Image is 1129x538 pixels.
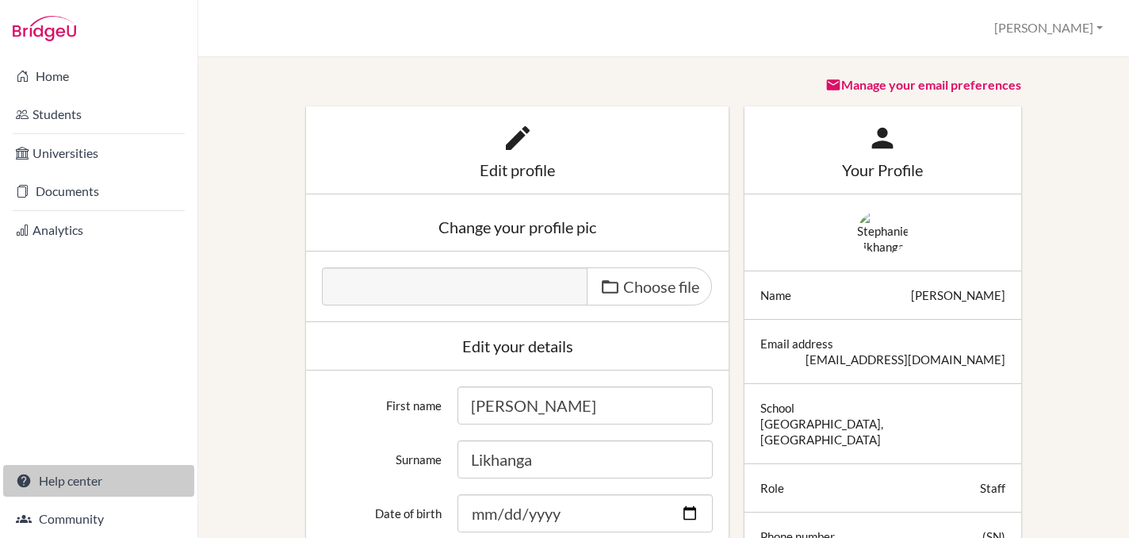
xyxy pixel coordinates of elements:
div: [EMAIL_ADDRESS][DOMAIN_NAME] [806,352,1005,367]
a: Analytics [3,214,194,246]
a: Help center [3,465,194,497]
a: Home [3,60,194,92]
img: Bridge-U [13,16,76,41]
a: Manage your email preferences [825,77,1021,92]
a: Students [3,98,194,130]
div: Change your profile pic [322,219,713,235]
label: Date of birth [314,494,450,521]
button: [PERSON_NAME] [987,13,1110,43]
div: Your Profile [760,162,1005,178]
img: Stephanie Likhanga [857,210,908,255]
label: First name [314,386,450,413]
div: [GEOGRAPHIC_DATA], [GEOGRAPHIC_DATA] [760,416,1005,448]
a: Community [3,503,194,535]
div: [PERSON_NAME] [911,287,1005,303]
a: Universities [3,137,194,169]
a: Documents [3,175,194,207]
span: Choose file [623,277,699,296]
label: Surname [314,440,450,467]
div: School [760,400,794,416]
div: Name [760,287,791,303]
div: Edit profile [322,162,713,178]
div: Role [760,480,784,496]
div: Email address [760,336,833,352]
div: Edit your details [322,338,713,354]
div: Staff [980,480,1005,496]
